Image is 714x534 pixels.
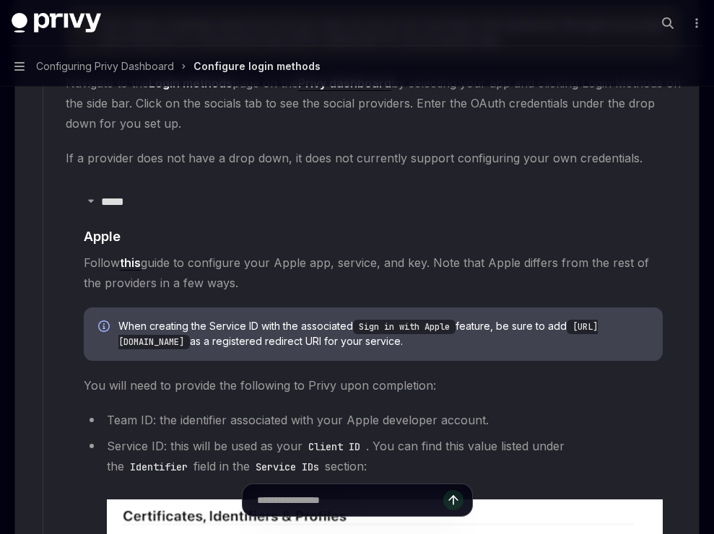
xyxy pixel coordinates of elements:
[443,490,463,510] button: Send message
[12,13,101,33] img: dark logo
[84,253,663,293] span: Follow guide to configure your Apple app, service, and key. Note that Apple differs from the rest...
[193,58,321,75] div: Configure login methods
[36,58,174,75] span: Configuring Privy Dashboard
[66,73,681,133] span: Navigate to the page on the by selecting your app and clicking Login Methods on the side bar. Cli...
[118,319,648,349] span: When creating the Service ID with the associated feature, be sure to add as a registered redirect...
[353,320,456,334] code: Sign in with Apple
[84,375,663,395] span: You will need to provide the following to Privy upon completion:
[84,410,663,430] li: Team ID: the identifier associated with your Apple developer account.
[120,255,141,271] a: this
[124,459,193,475] code: Identifier
[84,227,121,246] span: Apple
[118,320,598,349] code: [URL][DOMAIN_NAME]
[688,13,702,33] button: More actions
[250,459,325,475] code: Service IDs
[98,320,113,335] svg: Info
[66,148,681,168] span: If a provider does not have a drop down, it does not currently support configuring your own crede...
[302,439,366,455] code: Client ID
[257,484,443,516] input: Ask a question...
